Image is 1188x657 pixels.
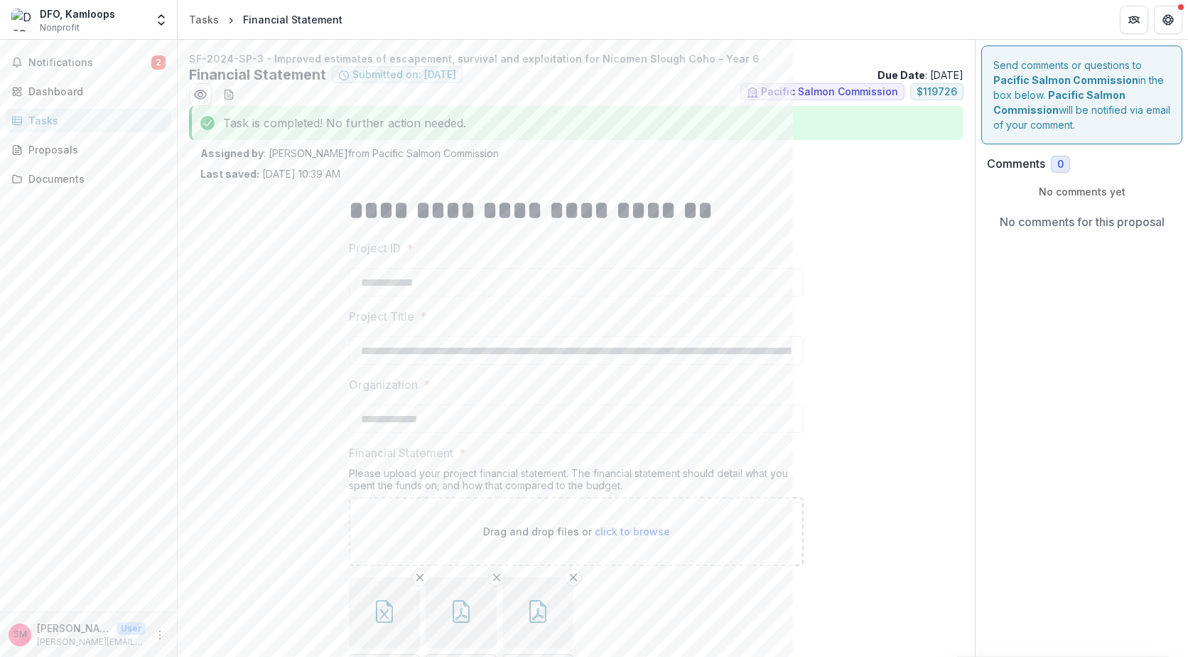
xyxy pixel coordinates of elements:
img: DFO, Kamloops [11,9,34,31]
p: : [PERSON_NAME] from Pacific Salmon Commission [200,146,952,161]
span: Submitted on: [DATE] [352,69,456,81]
a: Proposals [6,138,171,161]
button: Get Help [1154,6,1182,34]
p: Drag and drop files or [483,524,670,539]
a: Tasks [183,9,225,30]
strong: Last saved: [200,168,259,180]
strong: Pacific Salmon Commission [993,74,1138,86]
div: Task is completed! No further action needed. [189,106,963,140]
p: Project Title [349,308,414,325]
p: : [DATE] [877,68,963,82]
a: Documents [6,167,171,191]
h2: Financial Statement [189,66,326,83]
button: Remove File [411,569,428,586]
p: [PERSON_NAME][EMAIL_ADDRESS][PERSON_NAME][DOMAIN_NAME] [37,636,146,648]
div: Proposals [28,142,160,157]
p: User [117,622,146,635]
button: Notifications2 [6,51,171,74]
button: Open entity switcher [151,6,171,34]
p: SF-2024-SP-3 - Improved estimates of escapement, survival and exploitation for Nicomen Slough Coh... [189,51,963,66]
p: No comments yet [987,184,1177,199]
strong: Pacific Salmon Commission [993,89,1125,116]
a: Tasks [6,109,171,132]
span: Notifications [28,57,151,69]
strong: Assigned by [200,147,264,159]
p: [DATE] 10:39 AM [200,166,340,181]
span: click to browse [595,525,670,538]
div: Documents [28,171,160,186]
div: Sara Martin [13,630,27,639]
p: Financial Statement [349,444,453,461]
div: Dashboard [28,84,160,99]
button: Remove File [488,569,505,586]
span: Nonprofit [40,21,80,34]
div: Tasks [28,113,160,128]
a: Dashboard [6,80,171,103]
h2: Comments [987,157,1045,171]
button: More [151,626,168,643]
span: $ 119726 [917,86,957,98]
div: Financial Statement [243,12,342,27]
span: Pacific Salmon Commission [761,86,898,98]
div: Please upload your project financial statement. The financial statement should detail what you sp... [349,467,804,497]
p: Organization [349,376,418,393]
p: [PERSON_NAME] [37,621,111,636]
button: Remove File [565,569,582,586]
nav: breadcrumb [183,9,348,30]
span: 0 [1057,159,1064,171]
div: Send comments or questions to in the box below. will be notified via email of your comment. [981,46,1182,144]
div: Tasks [189,12,219,27]
strong: Due Date [877,69,925,81]
button: Partners [1120,6,1148,34]
button: Preview f255e135-f5e5-434a-a4ba-7d39a1541d4c.pdf [189,83,212,106]
div: DFO, Kamloops [40,6,115,21]
span: 2 [151,55,166,70]
p: Project ID [349,240,401,257]
p: No comments for this proposal [1000,213,1165,230]
button: download-word-button [217,83,240,106]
